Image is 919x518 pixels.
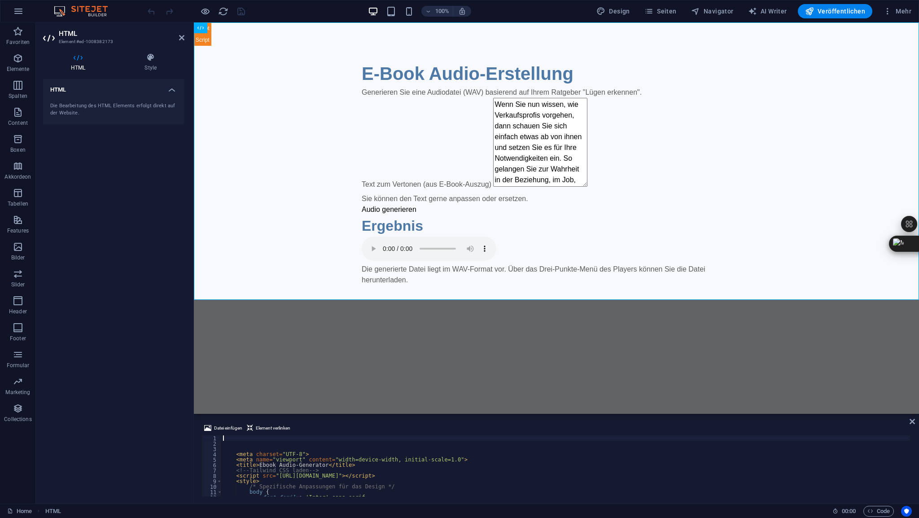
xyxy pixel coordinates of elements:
[245,423,292,434] button: Element verlinken
[798,4,872,18] button: Veröffentlichen
[43,79,184,95] h4: HTML
[805,7,865,16] span: Veröffentlichen
[880,4,915,18] button: Mehr
[201,473,222,478] div: 8
[421,6,453,17] button: 100%
[201,441,222,446] div: 2
[59,38,166,46] h3: Element #ed-1008382173
[201,468,222,473] div: 7
[201,484,222,489] div: 10
[256,423,290,434] span: Element verlinken
[644,7,677,16] span: Seiten
[50,102,177,117] div: Die Bearbeitung des HTML Elements erfolgt direkt auf der Website.
[201,457,222,462] div: 5
[203,423,244,434] button: Datei einfügen
[867,506,890,517] span: Code
[641,4,680,18] button: Seiten
[201,489,222,495] div: 11
[883,7,911,16] span: Mehr
[901,506,912,517] button: Usercentrics
[201,435,222,441] div: 1
[863,506,894,517] button: Code
[201,452,222,457] div: 4
[218,6,228,17] i: Seite neu laden
[596,7,630,16] span: Design
[218,6,228,17] button: reload
[691,7,734,16] span: Navigator
[593,4,634,18] div: Design (Strg+Alt+Y)
[43,53,117,72] h4: HTML
[435,6,449,17] h6: 100%
[748,7,787,16] span: AI Writer
[59,30,184,38] h2: HTML
[687,4,737,18] button: Navigator
[842,506,856,517] span: 00 00
[214,423,242,434] span: Datei einfügen
[848,508,849,514] span: :
[117,53,184,72] h4: Style
[744,4,791,18] button: AI Writer
[201,446,222,452] div: 3
[458,7,466,15] i: Bei Größenänderung Zoomstufe automatisch an das gewählte Gerät anpassen.
[299,75,394,164] textarea: Wenn Sie nun wissen, wie Verkaufsprofis vorgehen, dann schauen Sie sich einfach etwas ab von ihne...
[201,462,222,468] div: 6
[201,478,222,484] div: 9
[593,4,634,18] button: Design
[201,495,222,500] div: 12
[832,506,856,517] h6: Session-Zeit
